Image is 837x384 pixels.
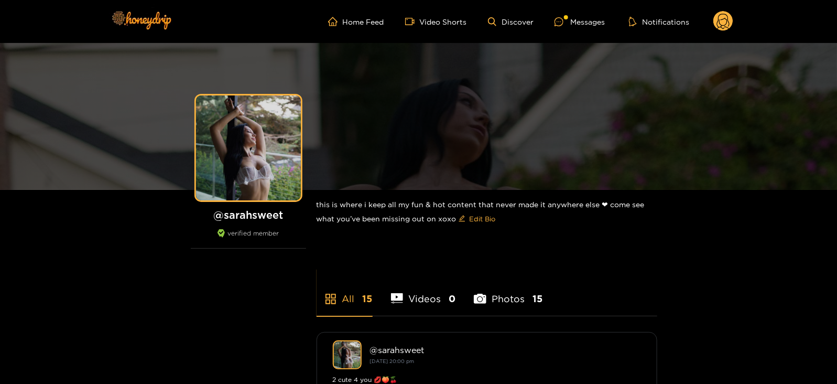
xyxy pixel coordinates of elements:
img: sarahsweet [333,340,362,369]
div: @ sarahsweet [370,345,641,355]
li: Videos [391,269,456,316]
h1: @ sarahsweet [191,208,306,221]
span: 15 [532,292,542,305]
span: edit [459,215,465,223]
a: Home Feed [328,17,384,26]
small: [DATE] 20:00 pm [370,358,415,364]
span: appstore [324,293,337,305]
li: Photos [474,269,542,316]
span: home [328,17,343,26]
a: Video Shorts [405,17,467,26]
span: video-camera [405,17,420,26]
span: 15 [363,292,373,305]
span: Edit Bio [470,214,496,224]
div: this is where i keep all my fun & hot content that never made it anywhere else ❤︎︎ come see what ... [317,190,657,236]
div: verified member [191,229,306,249]
span: 0 [449,292,455,305]
li: All [317,269,373,316]
div: Messages [555,16,605,28]
button: Notifications [626,16,692,27]
a: Discover [488,17,534,26]
button: editEdit Bio [456,210,498,227]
